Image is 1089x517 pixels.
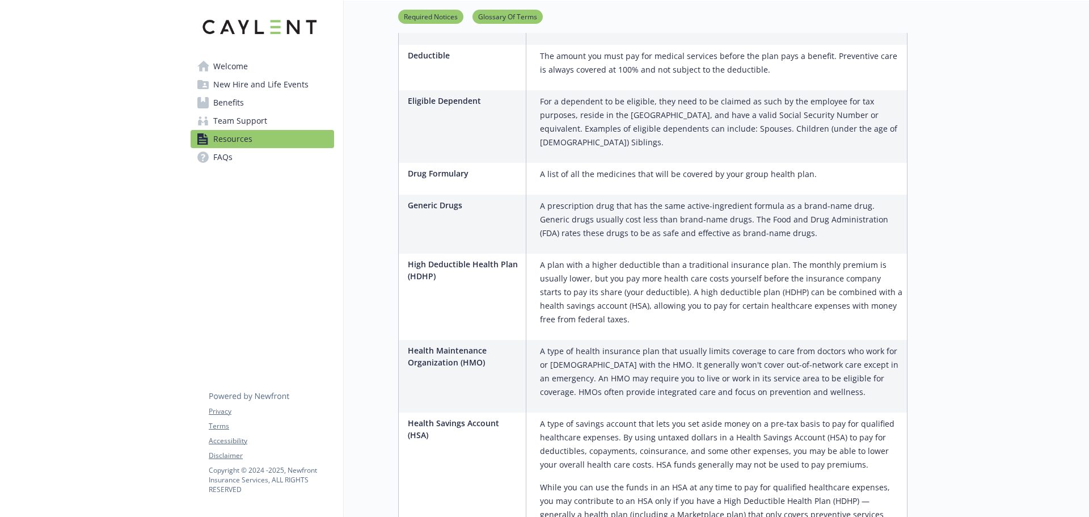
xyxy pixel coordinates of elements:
a: Terms [209,421,334,431]
span: Resources [213,130,252,148]
p: Generic Drugs [408,199,521,211]
span: New Hire and Life Events [213,75,309,94]
p: Health Savings Account (HSA) [408,417,521,441]
a: Disclaimer [209,451,334,461]
span: FAQs [213,148,233,166]
p: A prescription drug that has the same active-ingredient formula as a brand-name drug. Generic dru... [540,199,902,240]
a: Team Support [191,112,334,130]
p: Drug Formulary [408,167,521,179]
p: Deductible [408,49,521,61]
a: Accessibility [209,436,334,446]
a: Required Notices [398,11,463,22]
a: Glossary Of Terms [472,11,543,22]
p: Eligible Dependent [408,95,521,107]
a: FAQs [191,148,334,166]
p: For a dependent to be eligible, they need to be claimed as such by the employee for tax purposes,... [540,95,902,149]
a: New Hire and Life Events [191,75,334,94]
span: Team Support [213,112,267,130]
p: A type of savings account that lets you set aside money on a pre-tax basis to pay for qualified h... [540,417,902,472]
p: Health Maintenance Organization (HMO) [408,344,521,368]
a: Privacy [209,406,334,417]
span: Welcome [213,57,248,75]
p: A list of all the medicines that will be covered by your group health plan. [540,167,817,181]
p: Copyright © 2024 - 2025 , Newfront Insurance Services, ALL RIGHTS RESERVED [209,465,334,494]
a: Welcome [191,57,334,75]
p: A plan with a higher deductible than a traditional insurance plan. The monthly premium is usually... [540,258,902,326]
span: Benefits [213,94,244,112]
p: The amount you must pay for medical services before the plan pays a benefit. Preventive care is a... [540,49,902,77]
a: Resources [191,130,334,148]
p: A type of health insurance plan that usually limits coverage to care from doctors who work for or... [540,344,902,399]
a: Benefits [191,94,334,112]
p: High Deductible Health Plan (HDHP) [408,258,521,282]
